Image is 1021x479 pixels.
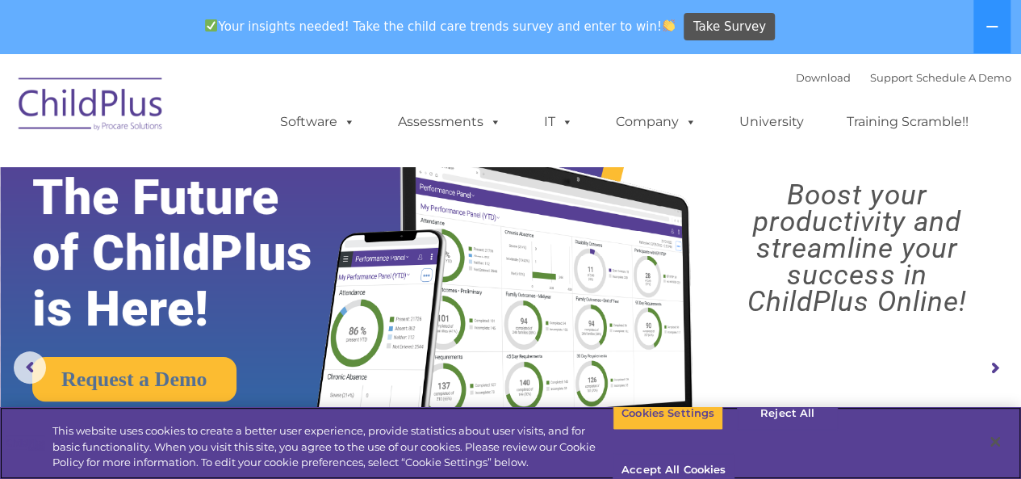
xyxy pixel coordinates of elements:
[796,71,1011,84] font: |
[796,71,851,84] a: Download
[199,11,682,42] span: Your insights needed! Take the child care trends survey and enter to win!
[224,173,293,185] span: Phone number
[264,106,371,138] a: Software
[224,107,274,119] span: Last name
[32,357,236,401] a: Request a Demo
[600,106,713,138] a: Company
[723,106,820,138] a: University
[684,13,775,41] a: Take Survey
[737,397,838,431] button: Reject All
[831,106,985,138] a: Training Scramble!!
[528,106,589,138] a: IT
[10,66,172,147] img: ChildPlus by Procare Solutions
[916,71,1011,84] a: Schedule A Demo
[382,106,517,138] a: Assessments
[32,170,358,337] rs-layer: The Future of ChildPlus is Here!
[870,71,913,84] a: Support
[977,424,1013,460] button: Close
[705,182,1008,315] rs-layer: Boost your productivity and streamline your success in ChildPlus Online!
[663,19,675,32] img: 👏
[613,397,723,431] button: Cookies Settings
[693,13,766,41] span: Take Survey
[52,423,613,471] div: This website uses cookies to create a better user experience, provide statistics about user visit...
[205,19,217,32] img: ✅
